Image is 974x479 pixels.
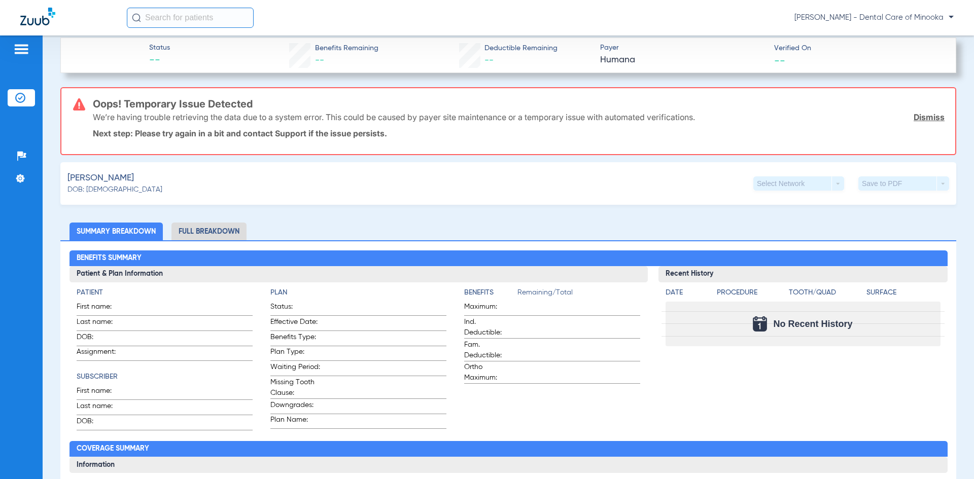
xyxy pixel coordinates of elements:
span: Remaining/Total [517,287,640,302]
p: We’re having trouble retrieving the data due to a system error. This could be caused by payer sit... [93,112,695,122]
span: Humana [600,54,766,66]
li: Full Breakdown [171,223,247,240]
input: Search for patients [127,8,254,28]
span: -- [484,56,494,65]
h3: Recent History [658,266,948,282]
span: Last name: [77,401,126,415]
span: -- [315,56,324,65]
h4: Benefits [464,287,517,298]
span: Benefits Remaining [315,43,378,54]
a: Dismiss [914,112,945,122]
h4: Procedure [717,287,786,298]
app-breakdown-title: Surface [866,287,941,302]
span: Last name: [77,317,126,330]
span: Downgrades: [270,400,320,414]
app-breakdown-title: Tooth/Quad [789,287,863,302]
h3: Information [69,457,948,473]
span: Payer [600,43,766,53]
span: Ortho Maximum: [464,362,514,383]
span: Ind. Deductible: [464,317,514,338]
h4: Date [666,287,708,298]
span: -- [774,55,785,65]
app-breakdown-title: Procedure [717,287,786,302]
span: Assignment: [77,347,126,360]
span: Maximum: [464,302,514,315]
span: Fam. Deductible: [464,340,514,361]
h3: Patient & Plan Information [69,266,648,282]
span: Verified On [774,43,940,54]
img: hamburger-icon [13,43,29,55]
h3: Oops! Temporary Issue Detected [93,99,945,109]
span: DOB: [DEMOGRAPHIC_DATA] [67,185,162,195]
img: Search Icon [132,13,141,22]
span: Plan Type: [270,347,320,360]
span: Deductible Remaining [484,43,558,54]
span: [PERSON_NAME] - Dental Care of Minooka [794,13,954,23]
img: error-icon [73,98,85,110]
app-breakdown-title: Date [666,287,708,302]
span: Status: [270,302,320,315]
span: Waiting Period: [270,362,320,376]
span: -- [149,54,170,68]
span: First name: [77,386,126,399]
span: Status [149,43,170,53]
img: Zuub Logo [20,8,55,25]
span: DOB: [77,416,126,430]
h4: Tooth/Quad [789,287,863,298]
span: [PERSON_NAME] [67,172,134,185]
span: Plan Name: [270,415,320,428]
h4: Subscriber [77,372,253,382]
h2: Benefits Summary [69,250,948,267]
span: Missing Tooth Clause: [270,377,320,398]
app-breakdown-title: Benefits [464,287,517,302]
h4: Patient [77,287,253,298]
h4: Plan [270,287,446,298]
span: DOB: [77,332,126,346]
li: Summary Breakdown [69,223,163,240]
span: First name: [77,302,126,315]
h2: Coverage Summary [69,441,948,457]
img: Calendar [753,316,767,331]
span: Effective Date: [270,317,320,330]
span: No Recent History [773,319,852,329]
p: Next step: Please try again in a bit and contact Support if the issue persists. [93,128,945,138]
span: Benefits Type: [270,332,320,346]
h4: Surface [866,287,941,298]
